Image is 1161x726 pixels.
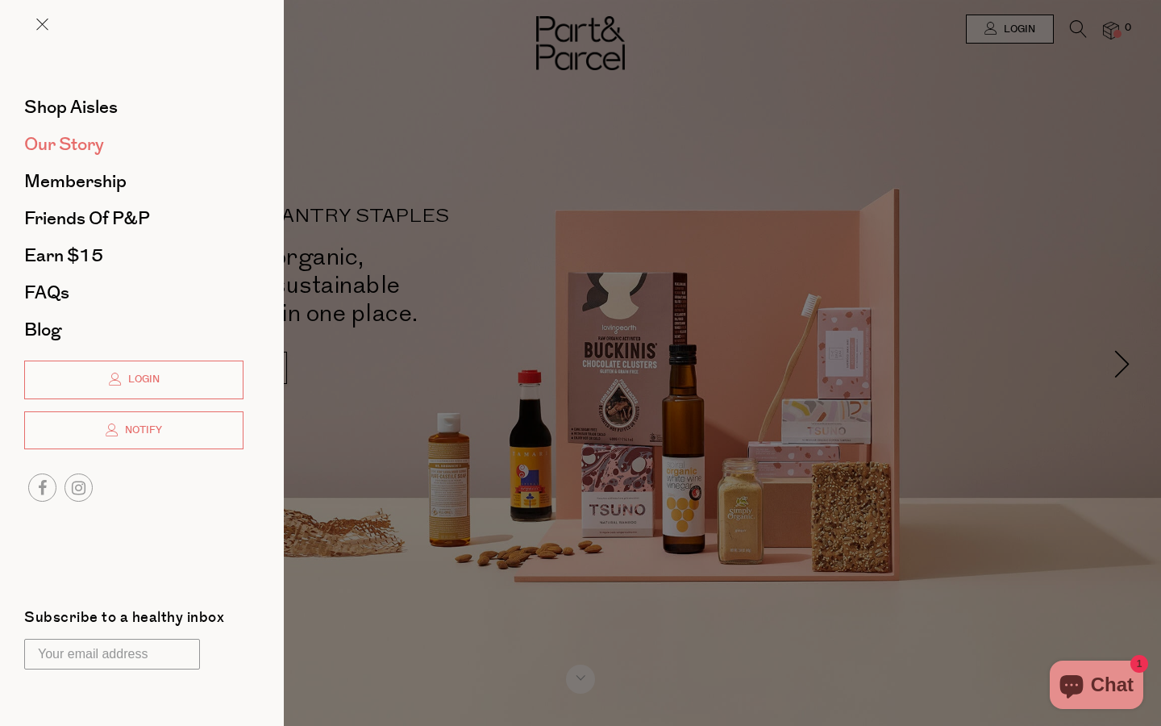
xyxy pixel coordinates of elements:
span: Notify [121,423,162,437]
span: Membership [24,169,127,194]
a: Blog [24,321,243,339]
span: FAQs [24,280,69,306]
inbox-online-store-chat: Shopify online store chat [1045,661,1148,713]
span: Shop Aisles [24,94,118,120]
span: Earn $15 [24,243,103,269]
a: Shop Aisles [24,98,243,116]
span: Blog [24,317,61,343]
span: Login [124,373,160,386]
span: Our Story [24,131,104,157]
a: Notify [24,411,243,450]
input: Your email address [24,639,200,670]
a: Our Story [24,136,243,153]
a: Login [24,361,243,399]
a: Membership [24,173,243,190]
label: Subscribe to a healthy inbox [24,611,224,631]
a: Earn $15 [24,247,243,265]
a: Friends of P&P [24,210,243,227]
a: FAQs [24,284,243,302]
span: Friends of P&P [24,206,150,232]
